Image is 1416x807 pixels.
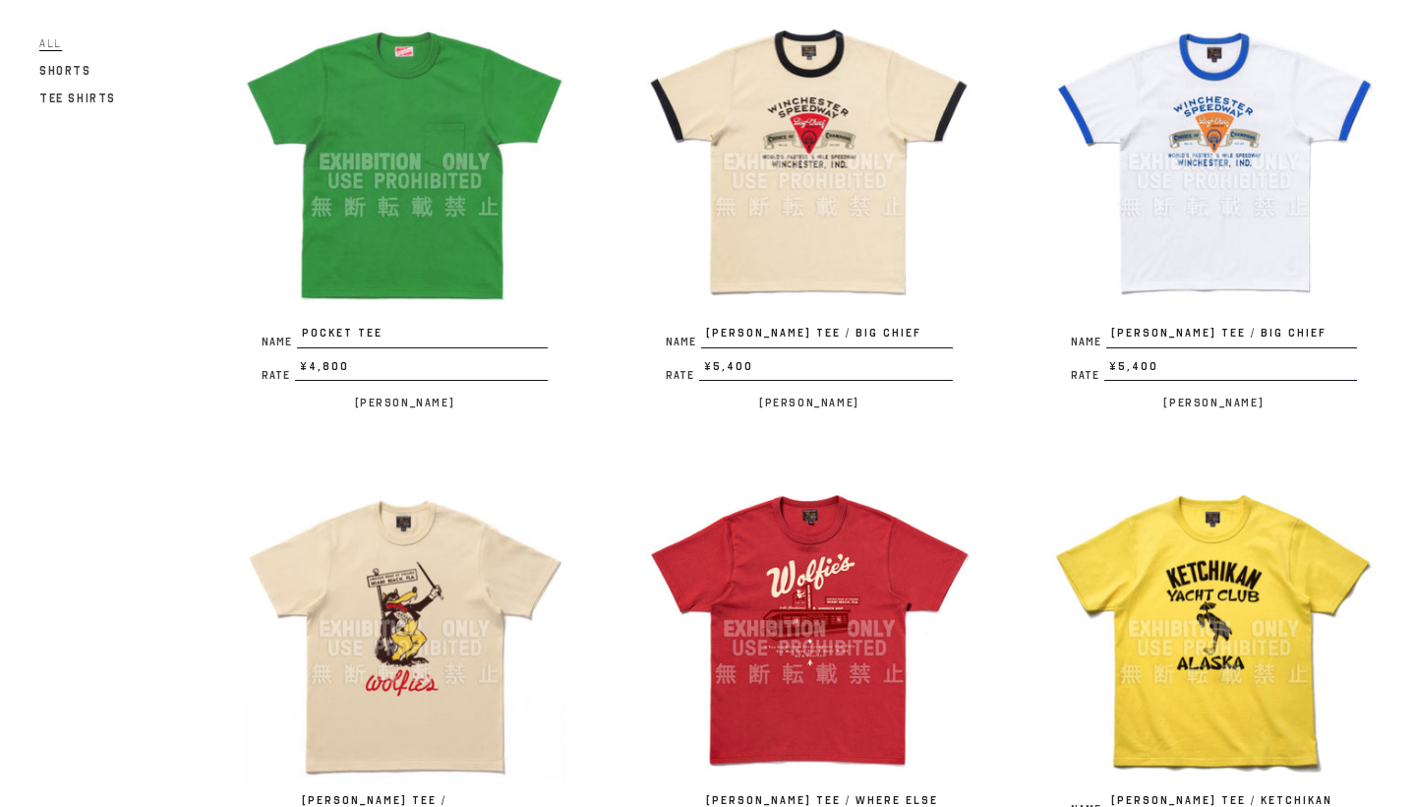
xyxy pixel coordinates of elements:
span: All [39,36,62,51]
span: Rate [666,370,699,381]
p: [PERSON_NAME] [646,391,972,414]
span: Tee Shirts [39,92,116,105]
span: Name [262,337,297,347]
a: All [39,31,62,55]
span: Rate [1071,370,1104,381]
a: Tee Shirts [39,87,116,110]
span: POCKET TEE [297,325,548,348]
p: [PERSON_NAME] [242,391,567,414]
span: Rate [262,370,295,381]
span: ¥4,800 [295,358,548,382]
img: JOE MCCOY TEE / KETCHIKAN [1051,466,1377,791]
a: Shorts [39,59,91,83]
img: JOE MCCOY TEE / WOLFIE’S [242,466,567,791]
span: Name [1071,337,1106,347]
span: [PERSON_NAME] TEE / BIG CHIEF [1106,325,1357,348]
img: JOE MCCOY TEE / WHERE ELSE BUT… WOLFIE’S [646,466,972,791]
span: ¥5,400 [699,358,952,382]
span: [PERSON_NAME] TEE / BIG CHIEF [701,325,952,348]
span: Name [666,337,701,347]
span: ¥5,400 [1104,358,1357,382]
p: [PERSON_NAME] [1051,391,1377,414]
span: Shorts [39,64,91,78]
